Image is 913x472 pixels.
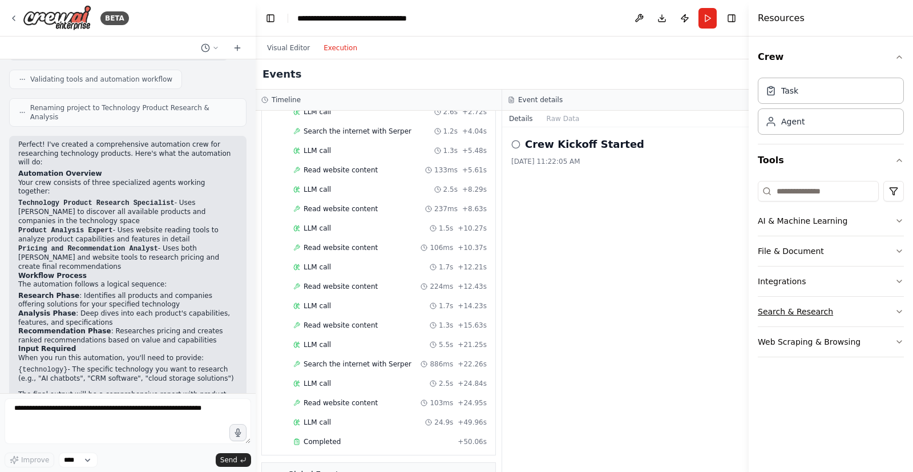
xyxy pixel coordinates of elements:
span: 2.5s [439,379,453,388]
button: Improve [5,453,54,467]
span: Read website content [304,243,378,252]
span: 1.7s [439,263,453,272]
button: Crew [758,41,904,73]
code: {technology} [18,366,67,374]
span: 224ms [430,282,453,291]
span: + 22.26s [458,360,487,369]
div: Task [781,85,798,96]
span: + 8.29s [462,185,487,194]
span: LLM call [304,418,331,427]
span: Search the internet with Serper [304,127,411,136]
span: + 12.43s [458,282,487,291]
li: - Uses both [PERSON_NAME] and website tools to research pricing and create final recommendations [18,244,237,272]
strong: Automation Overview [18,170,102,177]
span: 1.2s [443,127,458,136]
div: Agent [781,116,805,127]
span: + 2.72s [462,107,487,116]
span: Validating tools and automation workflow [30,75,172,84]
div: [DATE] 11:22:05 AM [511,157,740,166]
li: : Researches pricing and creates ranked recommendations based on value and capabilities [18,327,237,345]
code: Pricing and Recommendation Analyst [18,245,158,253]
button: Search & Research [758,297,904,326]
button: Visual Editor [260,41,317,55]
button: Hide left sidebar [262,10,278,26]
span: + 24.95s [458,398,487,408]
span: + 14.23s [458,301,487,310]
span: Send [220,455,237,465]
span: 103ms [430,398,453,408]
span: + 5.61s [462,166,487,175]
span: + 49.96s [458,418,487,427]
span: LLM call [304,301,331,310]
p: The final output will be a comprehensive report with product pricing, top recommendations ranked ... [18,390,237,426]
h4: Resources [758,11,805,25]
span: + 21.25s [458,340,487,349]
div: Crew [758,73,904,144]
span: Read website content [304,321,378,330]
img: Logo [23,5,91,31]
span: 5.5s [439,340,453,349]
button: Tools [758,144,904,176]
button: Start a new chat [228,41,247,55]
span: + 4.04s [462,127,487,136]
h3: Timeline [272,95,301,104]
button: Switch to previous chat [196,41,224,55]
code: Technology Product Research Specialist [18,199,175,207]
span: LLM call [304,379,331,388]
button: Hide right sidebar [724,10,740,26]
strong: Workflow Process [18,272,87,280]
span: 237ms [434,204,458,213]
span: 133ms [434,166,458,175]
span: 1.5s [439,224,453,233]
li: - The specific technology you want to research (e.g., "AI chatbots", "CRM software", "cloud stora... [18,365,237,384]
strong: Research Phase [18,292,79,300]
span: 1.3s [439,321,453,330]
span: + 50.06s [458,437,487,446]
li: - Uses [PERSON_NAME] to discover all available products and companies in the technology space [18,199,237,226]
button: Raw Data [540,111,587,127]
span: + 5.48s [462,146,487,155]
p: Your crew consists of three specialized agents working together: [18,179,237,196]
span: Renaming project to Technology Product Research & Analysis [30,103,237,122]
span: 24.9s [434,418,453,427]
span: LLM call [304,340,331,349]
span: Read website content [304,166,378,175]
p: Perfect! I've created a comprehensive automation crew for researching technology products. Here's... [18,140,237,167]
span: Completed [304,437,341,446]
span: + 8.63s [462,204,487,213]
div: Tools [758,176,904,366]
code: Product Analysis Expert [18,227,113,235]
span: Read website content [304,282,378,291]
h3: Event details [518,95,563,104]
span: LLM call [304,224,331,233]
span: 886ms [430,360,453,369]
button: Integrations [758,267,904,296]
span: Read website content [304,204,378,213]
h2: Events [262,66,301,82]
button: AI & Machine Learning [758,206,904,236]
p: The automation follows a logical sequence: [18,280,237,289]
button: File & Document [758,236,904,266]
strong: Analysis Phase [18,309,76,317]
strong: Recommendation Phase [18,327,111,335]
button: Web Scraping & Browsing [758,327,904,357]
span: Search the internet with Serper [304,360,411,369]
span: LLM call [304,107,331,116]
button: Execution [317,41,364,55]
li: : Identifies all products and companies offering solutions for your specified technology [18,292,237,309]
span: + 10.27s [458,224,487,233]
button: Click to speak your automation idea [229,424,247,441]
span: LLM call [304,146,331,155]
div: BETA [100,11,129,25]
span: 1.7s [439,301,453,310]
span: + 10.37s [458,243,487,252]
strong: Input Required [18,345,76,353]
span: LLM call [304,263,331,272]
span: 106ms [430,243,453,252]
span: 2.5s [443,185,458,194]
span: + 15.63s [458,321,487,330]
li: : Deep dives into each product's capabilities, features, and specifications [18,309,237,327]
button: Details [502,111,540,127]
span: Read website content [304,398,378,408]
span: 1.3s [443,146,458,155]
